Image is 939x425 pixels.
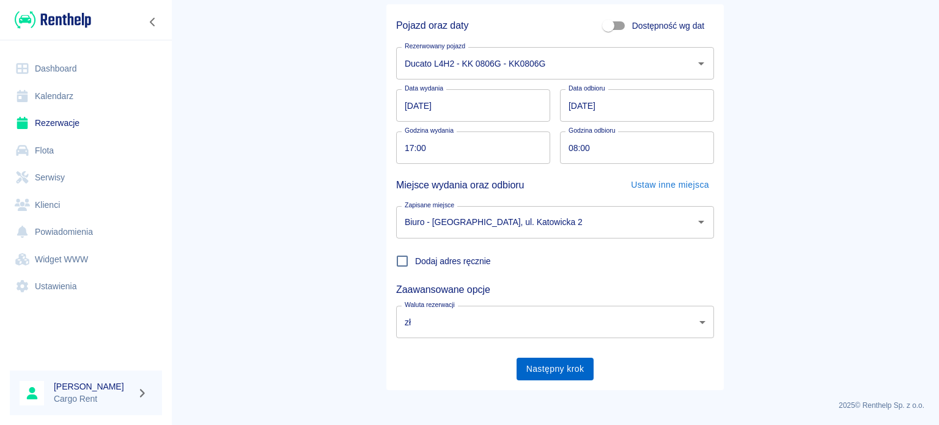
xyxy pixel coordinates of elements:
a: Flota [10,137,162,164]
button: Zwiń nawigację [144,14,162,30]
label: Godzina odbioru [569,126,616,135]
a: Rezerwacje [10,109,162,137]
button: Ustaw inne miejsca [626,174,714,196]
div: zł [396,306,714,338]
input: DD.MM.YYYY [560,89,714,122]
span: Dostępność wg dat [632,20,704,32]
p: Cargo Rent [54,393,132,405]
label: Data odbioru [569,84,605,93]
a: Powiadomienia [10,218,162,246]
label: Waluta rezerwacji [405,300,455,309]
button: Następny krok [517,358,594,380]
a: Ustawienia [10,273,162,300]
input: DD.MM.YYYY [396,89,550,122]
button: Otwórz [693,55,710,72]
a: Kalendarz [10,83,162,110]
button: Otwórz [693,213,710,231]
h5: Miejsce wydania oraz odbioru [396,174,524,196]
input: hh:mm [560,131,705,164]
input: hh:mm [396,131,542,164]
label: Zapisane miejsce [405,201,454,210]
a: Klienci [10,191,162,219]
a: Serwisy [10,164,162,191]
h5: Pojazd oraz daty [396,20,468,32]
label: Godzina wydania [405,126,454,135]
a: Widget WWW [10,246,162,273]
label: Data wydania [405,84,443,93]
img: Renthelp logo [15,10,91,30]
label: Rezerwowany pojazd [405,42,465,51]
h6: [PERSON_NAME] [54,380,132,393]
h5: Zaawansowane opcje [396,284,714,296]
a: Dashboard [10,55,162,83]
span: Dodaj adres ręcznie [415,255,491,268]
p: 2025 © Renthelp Sp. z o.o. [186,400,924,411]
a: Renthelp logo [10,10,91,30]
